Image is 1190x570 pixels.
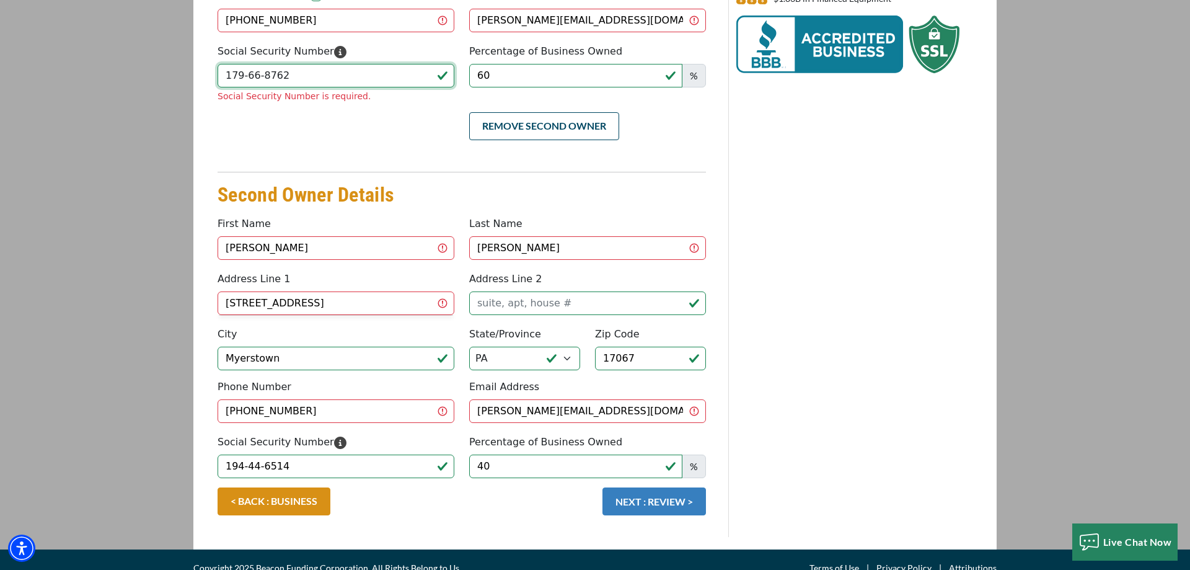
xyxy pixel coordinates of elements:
img: BBB Acredited Business and SSL Protection [736,16,959,73]
label: Last Name [469,216,522,231]
span: % [682,64,706,87]
label: City [218,327,237,342]
button: Live Chat Now [1072,523,1178,561]
label: Address Line 1 [218,272,290,287]
div: Accessibility Menu [8,535,35,562]
h3: Second Owner Details [218,182,706,207]
div: Social Security Number is required. [218,90,454,103]
label: Phone Number [218,380,291,394]
label: Social Security Number [218,435,346,450]
button: NEXT : REVIEW > [602,488,706,515]
svg: Please enter your Social Security Number. We use this information to identify you and process you... [334,46,346,58]
label: Percentage of Business Owned [469,44,622,59]
input: suite, apt, house # [469,292,706,315]
svg: Please enter your Social Security Number. We use this information to identify you and process you... [334,437,346,449]
span: Live Chat Now [1103,536,1172,548]
span: % [682,455,706,478]
label: Social Security Number [218,44,346,59]
button: Remove Second Owner [469,112,619,140]
a: < BACK : BUSINESS [218,488,330,515]
label: First Name [218,216,271,231]
label: Address Line 2 [469,272,542,287]
label: State/Province [469,327,541,342]
label: Zip Code [595,327,640,342]
label: Percentage of Business Owned [469,435,622,450]
label: Email Address [469,380,539,394]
